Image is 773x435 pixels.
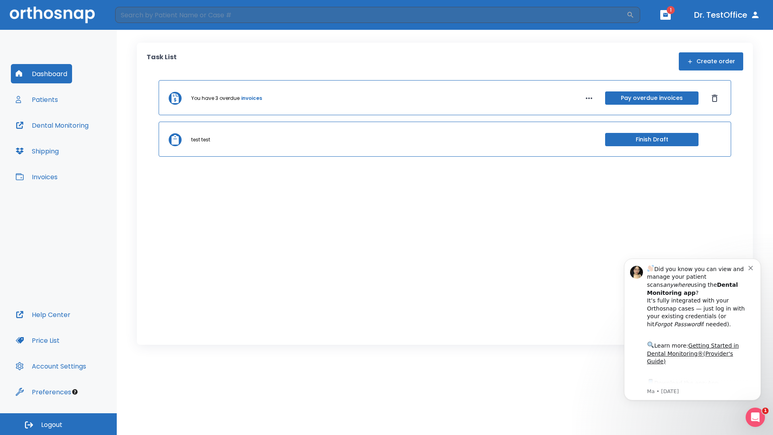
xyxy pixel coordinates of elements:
[667,6,675,14] span: 1
[41,420,62,429] span: Logout
[11,167,62,186] button: Invoices
[612,249,773,431] iframe: Intercom notifications message
[115,7,626,23] input: Search by Patient Name or Case #
[71,388,79,396] div: Tooltip anchor
[11,305,75,324] button: Help Center
[147,52,177,70] p: Task List
[11,382,76,402] button: Preferences
[11,90,63,109] button: Patients
[11,331,64,350] button: Price List
[605,133,699,146] button: Finish Draft
[11,116,93,135] button: Dental Monitoring
[11,141,64,161] button: Shipping
[191,95,240,102] p: You have 3 overdue
[679,52,743,70] button: Create order
[708,92,721,105] button: Dismiss
[11,356,91,376] button: Account Settings
[605,91,699,105] button: Pay overdue invoices
[241,95,262,102] a: invoices
[191,136,210,143] p: test test
[762,408,769,414] span: 1
[746,408,765,427] iframe: Intercom live chat
[691,8,763,22] button: Dr. TestOffice
[11,64,72,83] button: Dashboard
[10,6,95,23] img: Orthosnap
